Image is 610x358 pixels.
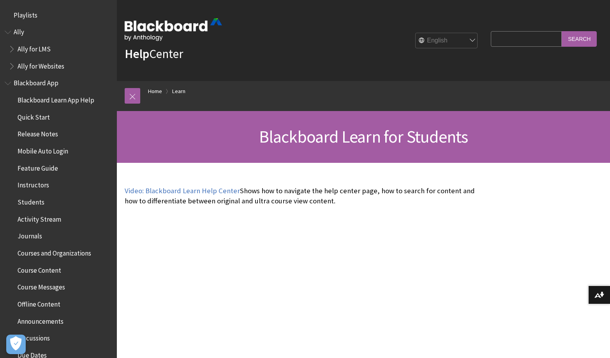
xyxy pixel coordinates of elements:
span: Blackboard Learn for Students [259,126,468,147]
span: Release Notes [18,128,58,138]
span: Courses and Organizations [18,247,91,257]
span: Blackboard Learn App Help [18,93,94,104]
span: Mobile Auto Login [18,145,68,155]
span: Ally for LMS [18,42,51,53]
span: Quick Start [18,111,50,121]
span: Discussions [18,332,50,342]
span: Activity Stream [18,213,61,223]
nav: Book outline for Anthology Ally Help [5,26,112,73]
p: Shows how to navigate the help center page, how to search for content and how to differentiate be... [125,186,487,206]
strong: Help [125,46,149,62]
a: Video: Blackboard Learn Help Center [125,186,240,196]
span: Journals [18,230,42,240]
span: Blackboard App [14,77,58,87]
span: Ally for Websites [18,60,64,70]
a: Learn [172,86,185,96]
span: Course Content [18,264,61,274]
span: Ally [14,26,24,36]
span: Course Messages [18,281,65,291]
input: Search [562,31,597,46]
span: Instructors [18,179,49,189]
span: Students [18,196,44,206]
span: Feature Guide [18,162,58,172]
nav: Book outline for Playlists [5,9,112,22]
span: Offline Content [18,298,60,308]
a: HelpCenter [125,46,183,62]
span: Playlists [14,9,37,19]
span: Announcements [18,315,63,325]
select: Site Language Selector [416,33,478,49]
button: Open Preferences [6,335,26,354]
a: Home [148,86,162,96]
img: Blackboard by Anthology [125,18,222,41]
